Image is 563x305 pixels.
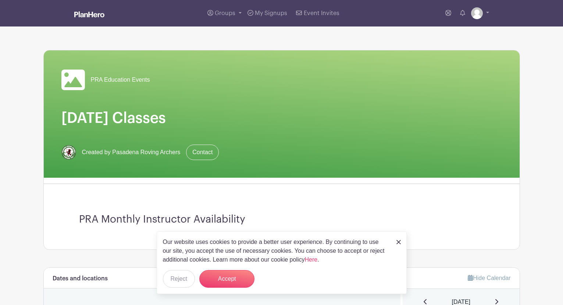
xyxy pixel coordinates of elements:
[53,275,108,282] h6: Dates and locations
[468,275,510,281] a: Hide Calendar
[396,240,401,244] img: close_button-5f87c8562297e5c2d7936805f587ecaba9071eb48480494691a3f1689db116b3.svg
[471,7,483,19] img: default-ce2991bfa6775e67f084385cd625a349d9dcbb7a52a09fb2fda1e96e2d18dcdb.png
[61,109,502,127] h1: [DATE] Classes
[74,11,104,17] img: logo_white-6c42ec7e38ccf1d336a20a19083b03d10ae64f83f12c07503d8b9e83406b4c7d.svg
[163,270,195,288] button: Reject
[215,10,235,16] span: Groups
[61,145,76,160] img: 66f2d46b4c10d30b091a0621_Mask%20group.png
[163,238,389,264] p: Our website uses cookies to provide a better user experience. By continuing to use our site, you ...
[304,10,339,16] span: Event Invites
[199,270,254,288] button: Accept
[255,10,287,16] span: My Signups
[79,213,484,226] h3: PRA Monthly Instructor Availability
[186,145,219,160] a: Contact
[82,148,181,157] span: Created by Pasadena Roving Archers
[91,75,150,84] span: PRA Education Events
[305,256,318,263] a: Here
